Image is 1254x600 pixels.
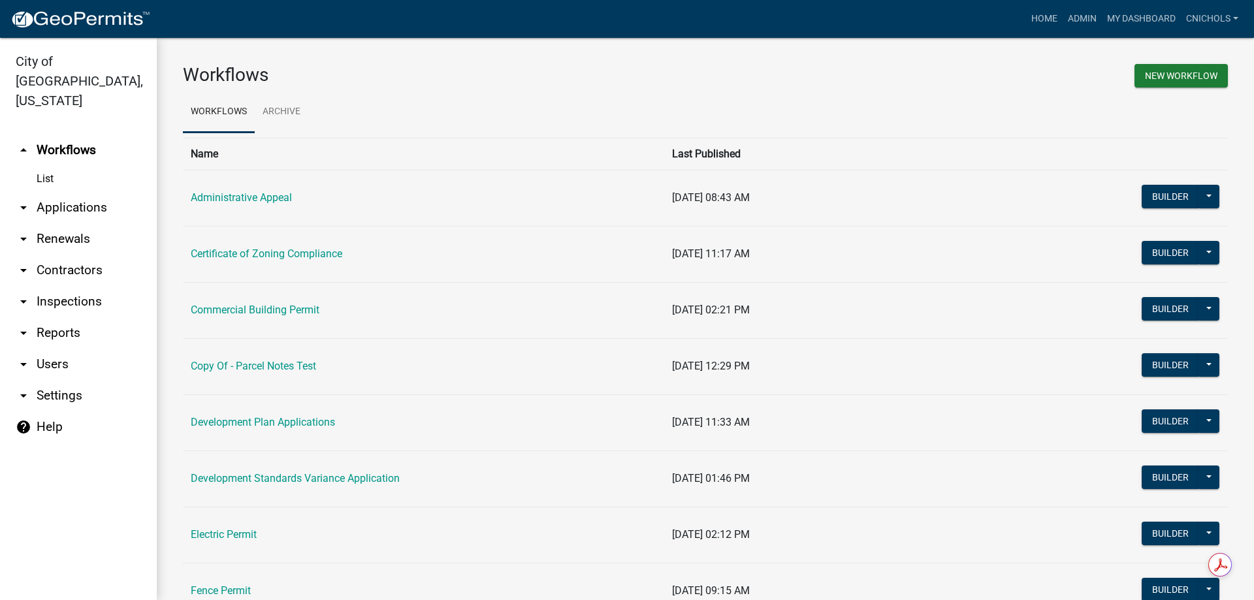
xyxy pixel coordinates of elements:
span: [DATE] 01:46 PM [672,472,750,484]
i: arrow_drop_down [16,356,31,372]
a: Electric Permit [191,528,257,541]
i: arrow_drop_down [16,200,31,215]
span: [DATE] 09:15 AM [672,584,750,597]
button: Builder [1142,297,1199,321]
a: Administrative Appeal [191,191,292,204]
th: Name [183,138,664,170]
i: arrow_drop_down [16,294,31,309]
i: help [16,419,31,435]
a: Copy Of - Parcel Notes Test [191,360,316,372]
a: Development Standards Variance Application [191,472,400,484]
button: Builder [1142,466,1199,489]
button: Builder [1142,241,1199,264]
button: New Workflow [1134,64,1228,87]
button: Builder [1142,409,1199,433]
i: arrow_drop_down [16,262,31,278]
a: Archive [255,91,308,133]
a: Commercial Building Permit [191,304,319,316]
i: arrow_drop_down [16,325,31,341]
h3: Workflows [183,64,696,86]
span: [DATE] 12:29 PM [672,360,750,372]
a: Certificate of Zoning Compliance [191,247,342,260]
i: arrow_drop_down [16,388,31,403]
i: arrow_drop_up [16,142,31,158]
a: Workflows [183,91,255,133]
a: My Dashboard [1102,7,1181,31]
span: [DATE] 02:21 PM [672,304,750,316]
button: Builder [1142,522,1199,545]
a: Admin [1063,7,1102,31]
span: [DATE] 08:43 AM [672,191,750,204]
a: Development Plan Applications [191,416,335,428]
i: arrow_drop_down [16,231,31,247]
span: [DATE] 11:33 AM [672,416,750,428]
th: Last Published [664,138,1025,170]
span: [DATE] 02:12 PM [672,528,750,541]
span: [DATE] 11:17 AM [672,247,750,260]
a: cnichols [1181,7,1244,31]
a: Fence Permit [191,584,251,597]
button: Builder [1142,185,1199,208]
a: Home [1026,7,1063,31]
button: Builder [1142,353,1199,377]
